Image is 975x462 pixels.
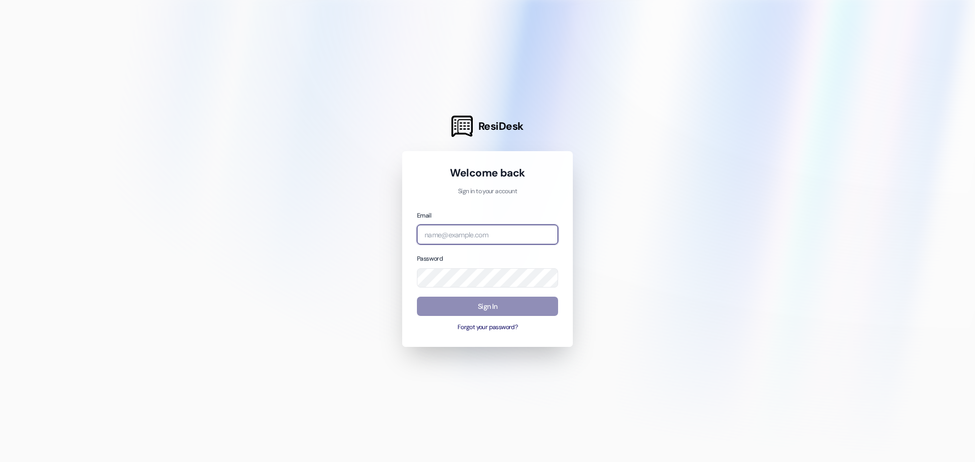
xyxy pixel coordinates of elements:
label: Password [417,255,443,263]
label: Email [417,211,431,220]
button: Sign In [417,297,558,316]
p: Sign in to your account [417,187,558,196]
input: name@example.com [417,225,558,244]
button: Forgot your password? [417,323,558,332]
span: ResiDesk [478,119,524,133]
img: ResiDesk Logo [451,116,473,137]
h1: Welcome back [417,166,558,180]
